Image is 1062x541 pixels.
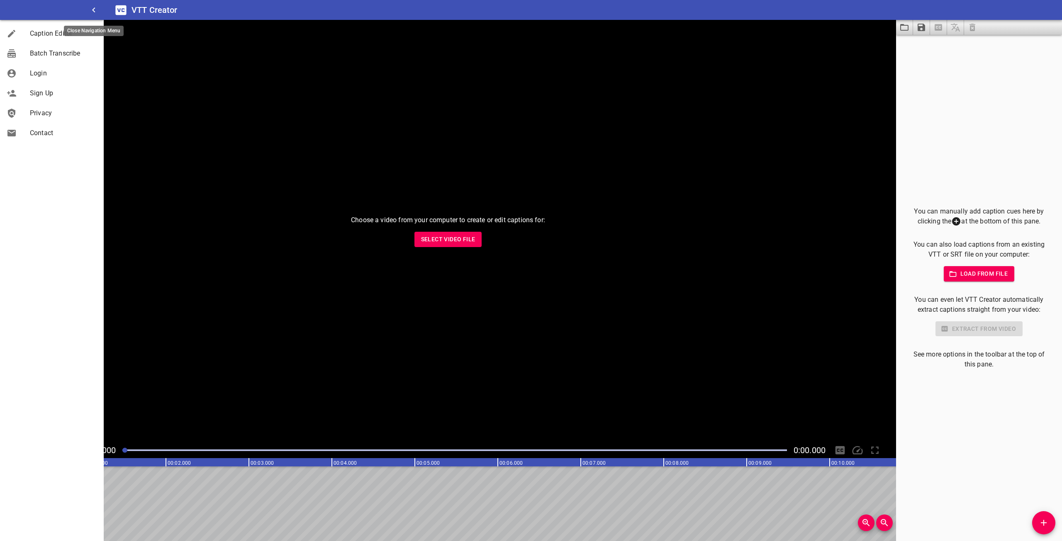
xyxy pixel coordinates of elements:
svg: Save captions to file [916,22,926,32]
button: Load captions from file [896,20,913,35]
span: Video Duration [794,445,826,455]
button: Load from file [944,266,1015,281]
span: Select a video in the pane to the left, then you can automatically extract captions. [930,20,947,35]
div: Select a video in the pane to the left to use this feature [909,321,1049,337]
text: 00:08.000 [665,460,689,466]
p: Choose a video from your computer to create or edit captions for: [351,215,545,225]
div: Contact [7,128,30,138]
text: 00:05.000 [417,460,440,466]
div: Playback Speed [850,442,865,458]
div: Hide/Show Captions [832,442,848,458]
text: 00:07.000 [582,460,606,466]
text: 00:09.000 [748,460,772,466]
text: 00:10.000 [831,460,855,466]
span: Contact [30,128,97,138]
button: Add Cue [1032,511,1055,534]
div: Batch Transcribe [7,49,30,58]
div: Caption Editor [7,29,30,39]
p: See more options in the toolbar at the top of this pane. [909,349,1049,369]
button: Zoom In [858,514,874,531]
div: Login [7,68,30,78]
span: Select Video File [421,234,475,245]
text: 00:04.000 [334,460,357,466]
span: Caption Editor [30,29,97,39]
span: Add some captions below, then you can translate them. [947,20,964,35]
p: You can even let VTT Creator automatically extract captions straight from your video: [909,295,1049,315]
svg: Load captions from file [899,22,909,32]
div: Play progress [122,449,787,451]
span: Login [30,68,97,78]
h6: VTT Creator [132,3,178,17]
div: Sign Up [7,88,30,98]
span: Batch Transcribe [30,49,97,58]
button: Zoom Out [876,514,893,531]
text: 00:02.000 [168,460,191,466]
button: Select Video File [414,232,482,247]
text: 00:03.000 [251,460,274,466]
p: You can also load captions from an existing VTT or SRT file on your computer: [909,240,1049,260]
text: 00:06.000 [499,460,523,466]
div: Privacy [7,108,30,118]
div: Toggle Full Screen [867,442,883,458]
span: Sign Up [30,88,97,98]
p: You can manually add caption cues here by clicking the at the bottom of this pane. [909,206,1049,227]
button: Save captions to file [913,20,930,35]
span: Privacy [30,108,97,118]
span: Load from file [950,269,1008,279]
